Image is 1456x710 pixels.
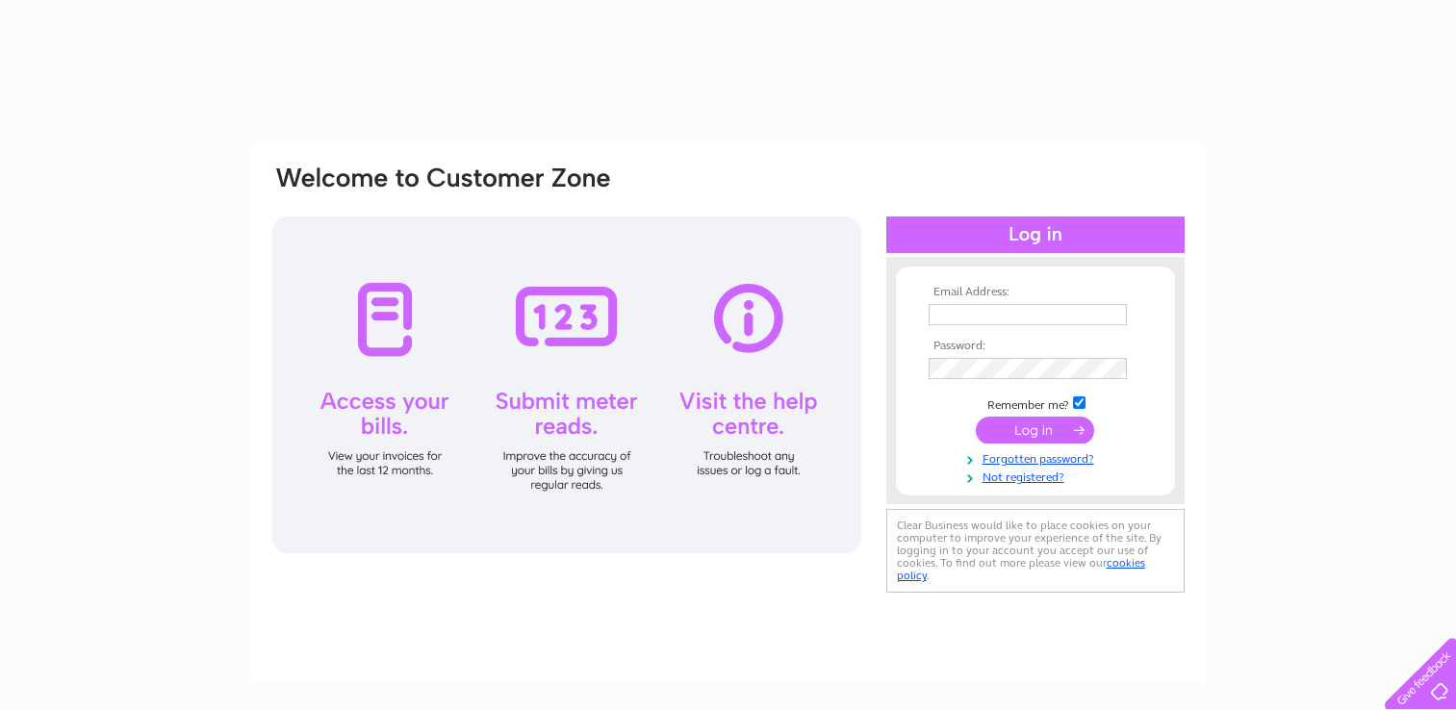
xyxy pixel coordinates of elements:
th: Email Address: [924,286,1147,299]
a: Forgotten password? [929,448,1147,467]
input: Submit [976,417,1094,444]
div: Clear Business would like to place cookies on your computer to improve your experience of the sit... [886,509,1185,593]
a: Not registered? [929,467,1147,485]
td: Remember me? [924,393,1147,413]
th: Password: [924,340,1147,353]
a: cookies policy [897,556,1145,582]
